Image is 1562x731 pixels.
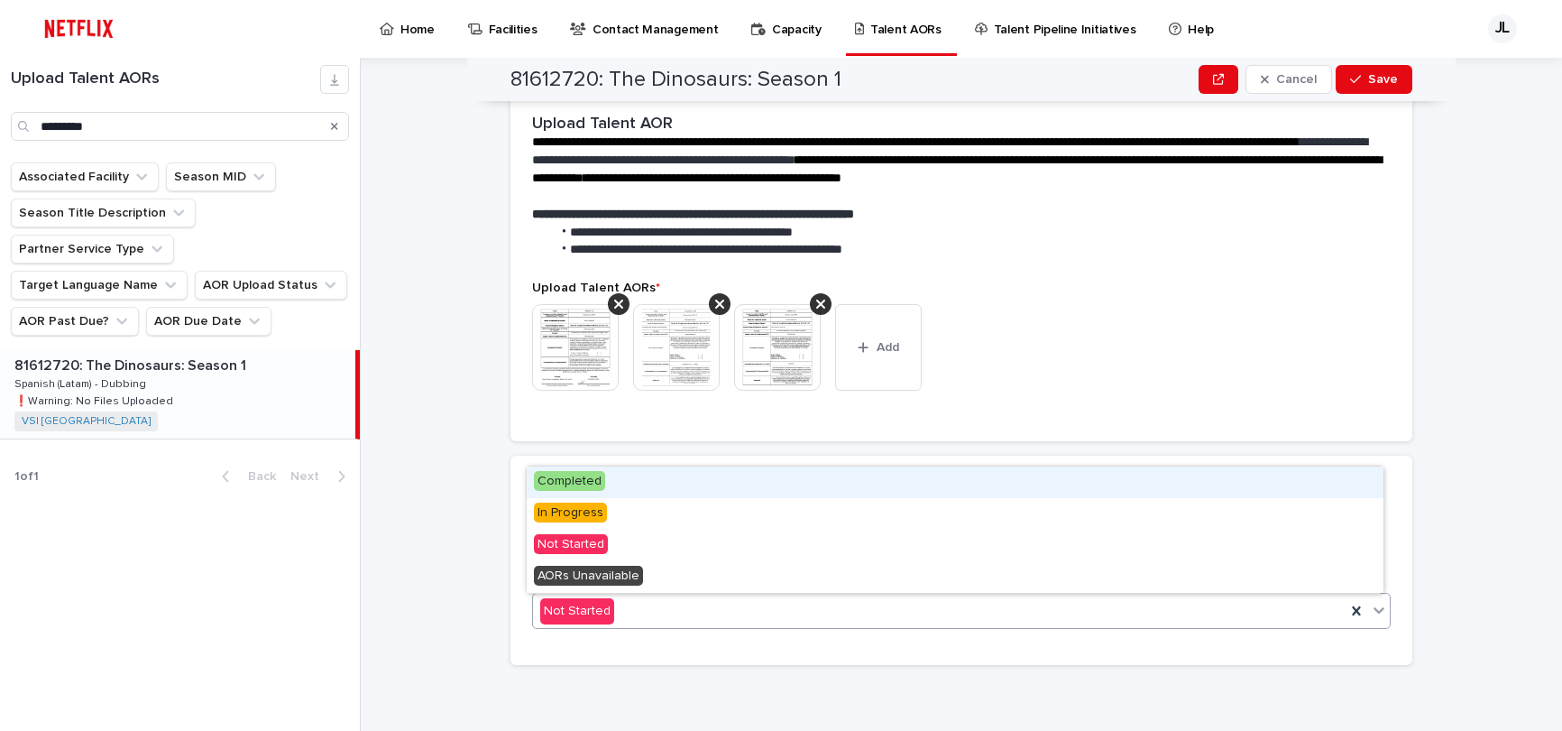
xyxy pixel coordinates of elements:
span: Cancel [1276,73,1317,86]
button: Back [207,468,283,485]
div: Completed [527,467,1383,498]
button: Save [1336,65,1412,94]
span: Back [237,470,276,483]
button: Season Title Description [11,199,196,227]
span: Upload Talent AORs [532,282,660,294]
h2: 81612720: The Dinosaurs: Season 1 [510,67,841,93]
button: Next [283,468,360,485]
div: In Progress [527,498,1383,530]
input: Search [11,112,349,141]
button: AOR Upload Status [195,271,347,300]
button: Season MID [166,162,276,191]
span: Completed [534,471,605,491]
p: 81612720: The Dinosaurs: Season 1 [14,354,250,375]
a: VSI [GEOGRAPHIC_DATA] [22,415,151,428]
p: Spanish (Latam) - Dubbing [14,375,150,391]
h1: Upload Talent AORs [11,69,320,89]
button: Partner Service Type [11,235,174,264]
img: ifQbXi3ZQGMSEF7WDB7W [36,11,122,47]
button: Add [835,304,922,391]
div: Not Started [527,530,1383,561]
div: AORs Unavailable [527,561,1383,593]
span: In Progress [534,503,607,523]
button: AOR Past Due? [11,307,139,336]
p: ❗️Warning: No Files Uploaded [14,392,177,408]
span: Add [877,341,899,354]
button: Cancel [1245,65,1332,94]
span: Save [1368,73,1398,86]
h2: Upload Talent AOR [532,115,673,134]
button: Target Language Name [11,271,188,300]
div: JL [1488,14,1517,43]
span: AORs Unavailable [534,566,643,586]
button: Associated Facility [11,162,159,191]
div: Not Started [540,598,614,625]
span: Not Started [534,534,608,554]
span: Next [290,470,330,483]
button: AOR Due Date [146,307,271,336]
